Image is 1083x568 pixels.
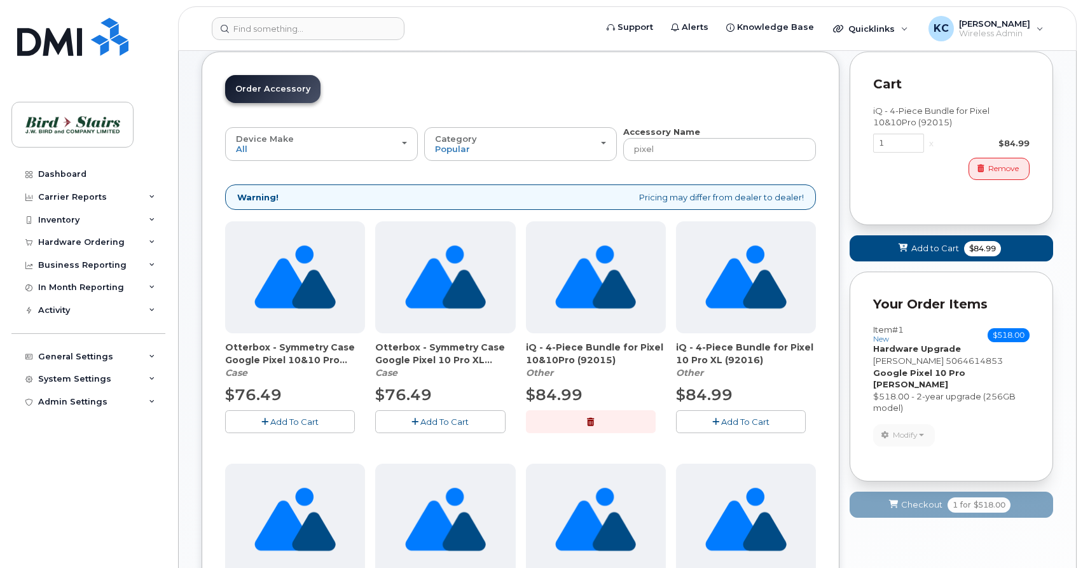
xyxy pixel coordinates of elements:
strong: [PERSON_NAME] [873,379,948,389]
strong: Google Pixel 10 Pro [873,368,965,378]
div: $84.99 [939,137,1030,149]
span: Otterbox - Symmetry Case Google Pixel 10 Pro XL (Clear) (92014) [375,341,515,366]
span: Popular [435,144,470,154]
button: Add To Cart [225,410,355,433]
span: Otterbox - Symmetry Case Google Pixel 10&10 Pro (Clear) (92013) [225,341,365,366]
button: Category Popular [424,127,617,160]
span: iQ - 4-Piece Bundle for Pixel 10&10Pro (92015) [526,341,666,366]
span: Alerts [682,21,708,34]
span: $84.99 [964,241,1001,256]
strong: Warning! [237,191,279,204]
span: 5064614853 [946,356,1003,366]
a: Support [598,15,662,40]
span: #1 [892,324,904,335]
span: [PERSON_NAME] [873,356,944,366]
span: Add To Cart [270,417,319,427]
button: Checkout 1 for $518.00 [850,492,1053,518]
p: Cart [873,75,1030,94]
img: no_image_found-2caef05468ed5679b831cfe6fc140e25e0c280774317ffc20a367ab7fd17291e.png [555,221,636,333]
img: no_image_found-2caef05468ed5679b831cfe6fc140e25e0c280774317ffc20a367ab7fd17291e.png [705,221,786,333]
span: Add To Cart [721,417,769,427]
span: Quicklinks [848,24,895,34]
button: Remove [969,158,1030,180]
div: x [924,137,939,149]
button: Modify [873,424,935,447]
a: Alerts [662,15,717,40]
div: Otterbox - Symmetry Case Google Pixel 10 Pro XL (Clear) (92014) [375,341,515,379]
span: [PERSON_NAME] [959,18,1030,29]
em: Other [526,367,553,378]
span: for [958,499,974,511]
div: Quicklinks [824,16,917,41]
div: Otterbox - Symmetry Case Google Pixel 10&10 Pro (Clear) (92013) [225,341,365,379]
button: Device Make All [225,127,418,160]
div: iQ - 4-Piece Bundle for Pixel 10&10Pro (92015) [873,105,1030,128]
p: Your Order Items [873,295,1030,314]
small: new [873,335,889,343]
div: iQ - 4-Piece Bundle for Pixel 10 Pro XL (92016) [676,341,816,379]
span: Knowledge Base [737,21,814,34]
strong: Hardware Upgrade [873,343,961,354]
span: Checkout [901,499,942,511]
img: no_image_found-2caef05468ed5679b831cfe6fc140e25e0c280774317ffc20a367ab7fd17291e.png [405,221,486,333]
button: Add to Cart $84.99 [850,235,1053,261]
div: $518.00 - 2-year upgrade (256GB model) [873,391,1030,414]
span: $518.00 [974,499,1005,511]
span: Remove [988,163,1019,174]
span: Device Make [236,134,294,144]
span: 1 [953,499,958,511]
div: Kris Clarke [920,16,1052,41]
span: KC [934,21,949,36]
span: Category [435,134,477,144]
div: Pricing may differ from dealer to dealer! [225,184,816,211]
div: iQ - 4-Piece Bundle for Pixel 10&10Pro (92015) [526,341,666,379]
span: Wireless Admin [959,29,1030,39]
span: Add To Cart [420,417,469,427]
a: Knowledge Base [717,15,823,40]
span: Modify [893,429,918,441]
h3: Item [873,325,904,343]
span: $76.49 [375,385,432,404]
span: $84.99 [526,385,583,404]
em: Other [676,367,703,378]
span: $76.49 [225,385,282,404]
span: $84.99 [676,385,733,404]
img: no_image_found-2caef05468ed5679b831cfe6fc140e25e0c280774317ffc20a367ab7fd17291e.png [254,221,335,333]
button: Add To Cart [375,410,505,433]
em: Case [225,367,247,378]
input: Find something... [212,17,404,40]
span: All [236,144,247,154]
button: Add To Cart [676,410,806,433]
em: Case [375,367,397,378]
strong: Accessory Name [623,127,700,137]
span: Add to Cart [911,242,959,254]
iframe: Messenger Launcher [1028,513,1073,558]
span: $518.00 [988,328,1030,342]
span: Support [617,21,653,34]
span: iQ - 4-Piece Bundle for Pixel 10 Pro XL (92016) [676,341,816,366]
span: Order Accessory [235,84,310,94]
